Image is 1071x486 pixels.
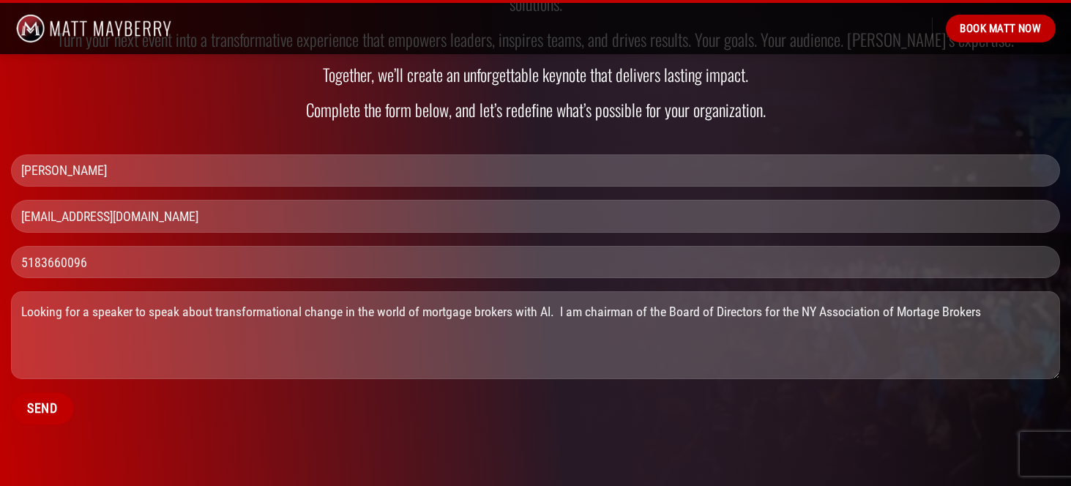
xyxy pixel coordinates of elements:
[960,20,1041,37] span: Book Matt Now
[16,3,172,54] img: Matt Mayberry
[11,392,74,425] input: Send
[11,200,1060,233] input: Your Email
[11,154,1060,438] form: Contact form
[11,154,1060,187] input: Your Name
[11,97,1060,124] h3: Complete the form below, and let’s redefine what’s possible for your organization.
[11,246,1060,279] input: Your Phone
[946,15,1055,42] a: Book Matt Now
[11,61,1060,89] h3: Together, we’ll create an unforgettable keynote that delivers lasting impact.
